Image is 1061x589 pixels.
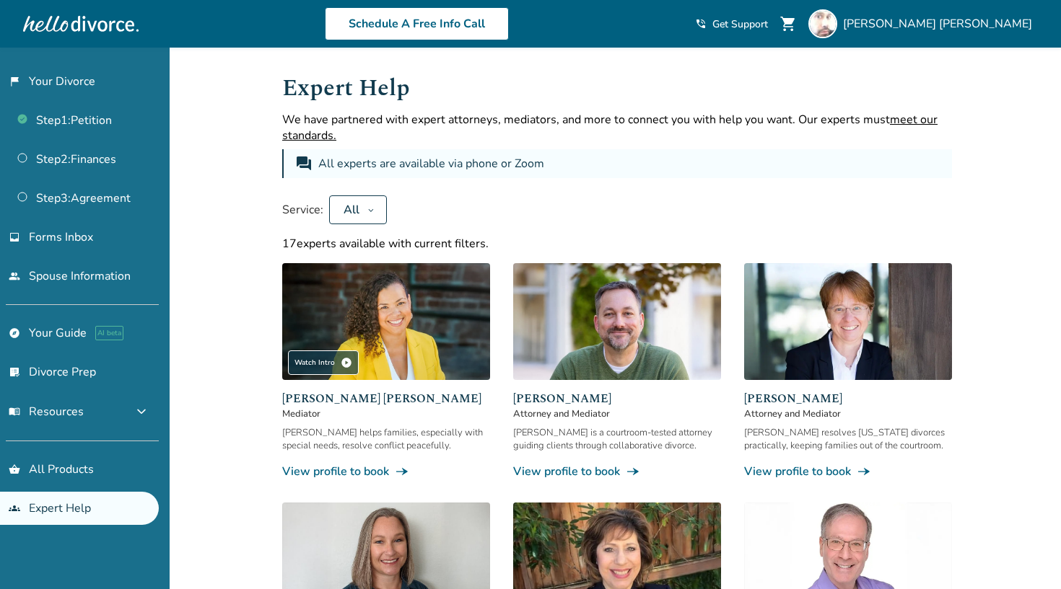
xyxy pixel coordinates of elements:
span: [PERSON_NAME] [PERSON_NAME] [282,390,490,407]
h1: Expert Help [282,71,952,106]
div: Watch Intro [288,350,359,375]
span: inbox [9,231,20,243]
span: [PERSON_NAME] [PERSON_NAME] [843,16,1038,32]
span: Forms Inbox [29,229,93,245]
span: people [9,270,20,282]
span: [PERSON_NAME] [513,390,721,407]
span: AI beta [95,326,123,340]
img: René Alvarez [808,9,837,38]
span: shopping_basket [9,464,20,475]
div: All experts are available via phone or Zoom [318,155,547,172]
span: Get Support [712,17,768,31]
div: All [341,202,362,218]
span: groups [9,502,20,514]
span: Service: [282,202,323,218]
a: Schedule A Free Info Call [325,7,509,40]
span: list_alt_check [9,366,20,378]
span: play_circle [341,357,352,368]
div: [PERSON_NAME] helps families, especially with special needs, resolve conflict peacefully. [282,426,490,452]
span: line_end_arrow_notch [626,464,640,479]
iframe: Chat Widget [738,23,1061,589]
span: shopping_cart [780,15,797,32]
span: phone_in_talk [695,18,707,30]
span: Attorney and Mediator [513,407,721,420]
span: forum [295,155,313,172]
button: All [329,195,387,224]
span: explore [9,327,20,339]
div: 17 experts available with current filters. [282,236,952,252]
span: line_end_arrow_notch [395,464,409,479]
p: We have partnered with expert attorneys, mediators, and more to connect you with help you want. O... [282,112,952,143]
a: phone_in_talkGet Support [695,17,768,31]
span: menu_book [9,406,20,417]
a: View profile to bookline_end_arrow_notch [513,464,721,479]
img: Neil Forester [513,263,721,380]
img: Claudia Brown Coulter [282,263,490,380]
a: View profile to bookline_end_arrow_notch [282,464,490,479]
span: expand_more [133,403,150,420]
span: meet our standards. [282,112,938,143]
span: Resources [9,404,84,420]
span: flag_2 [9,76,20,87]
span: Mediator [282,407,490,420]
div: [PERSON_NAME] is a courtroom-tested attorney guiding clients through collaborative divorce. [513,426,721,452]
